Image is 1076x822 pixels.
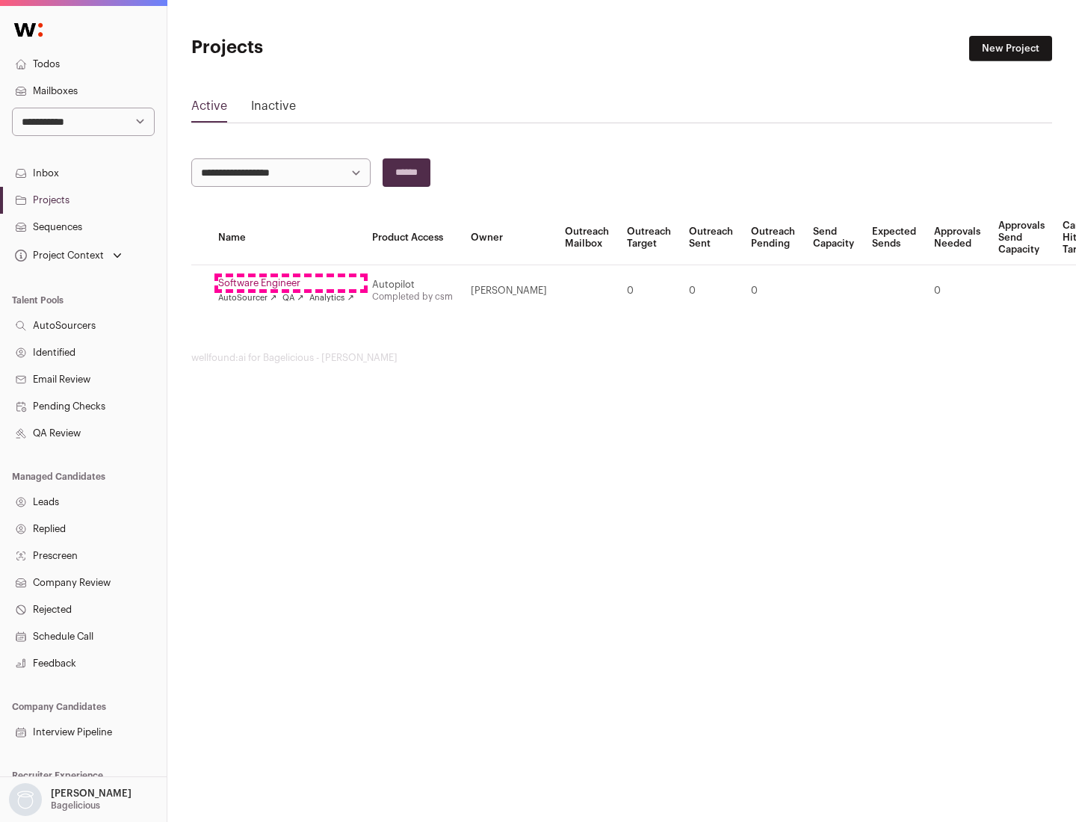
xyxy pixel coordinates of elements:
[925,211,989,265] th: Approvals Needed
[618,211,680,265] th: Outreach Target
[863,211,925,265] th: Expected Sends
[209,211,363,265] th: Name
[372,292,453,301] a: Completed by csm
[51,788,132,800] p: [PERSON_NAME]
[989,211,1054,265] th: Approvals Send Capacity
[363,211,462,265] th: Product Access
[191,36,478,60] h1: Projects
[969,36,1052,61] a: New Project
[191,97,227,121] a: Active
[51,800,100,812] p: Bagelicious
[462,211,556,265] th: Owner
[12,245,125,266] button: Open dropdown
[804,211,863,265] th: Send Capacity
[191,352,1052,364] footer: wellfound:ai for Bagelicious - [PERSON_NAME]
[462,265,556,317] td: [PERSON_NAME]
[12,250,104,262] div: Project Context
[6,15,51,45] img: Wellfound
[218,277,354,289] a: Software Engineer
[309,292,353,304] a: Analytics ↗
[618,265,680,317] td: 0
[680,211,742,265] th: Outreach Sent
[251,97,296,121] a: Inactive
[282,292,303,304] a: QA ↗
[9,783,42,816] img: nopic.png
[925,265,989,317] td: 0
[6,783,134,816] button: Open dropdown
[556,211,618,265] th: Outreach Mailbox
[680,265,742,317] td: 0
[372,279,453,291] div: Autopilot
[218,292,276,304] a: AutoSourcer ↗
[742,265,804,317] td: 0
[742,211,804,265] th: Outreach Pending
